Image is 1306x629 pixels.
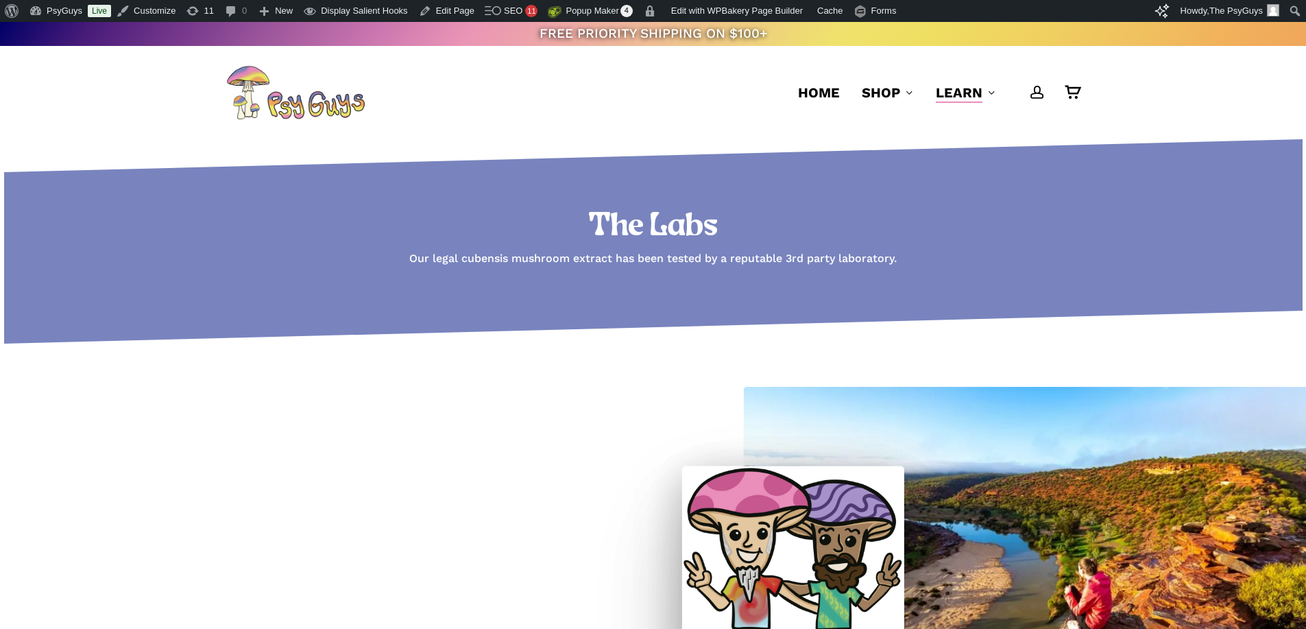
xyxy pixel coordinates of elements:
[1209,5,1263,16] span: The PsyGuys
[620,5,633,17] span: 4
[936,83,996,102] a: Learn
[936,84,982,101] span: Learn
[88,5,111,17] a: Live
[226,208,1080,246] h1: The Labs
[1267,4,1279,16] img: Avatar photo
[226,249,1080,269] p: Our legal cubensis mushroom extract has been tested by a reputable 3rd party laboratory.
[798,83,840,102] a: Home
[862,83,914,102] a: Shop
[226,65,365,120] img: PsyGuys
[862,84,900,101] span: Shop
[798,84,840,101] span: Home
[525,5,537,17] div: 11
[787,46,1080,139] nav: Main Menu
